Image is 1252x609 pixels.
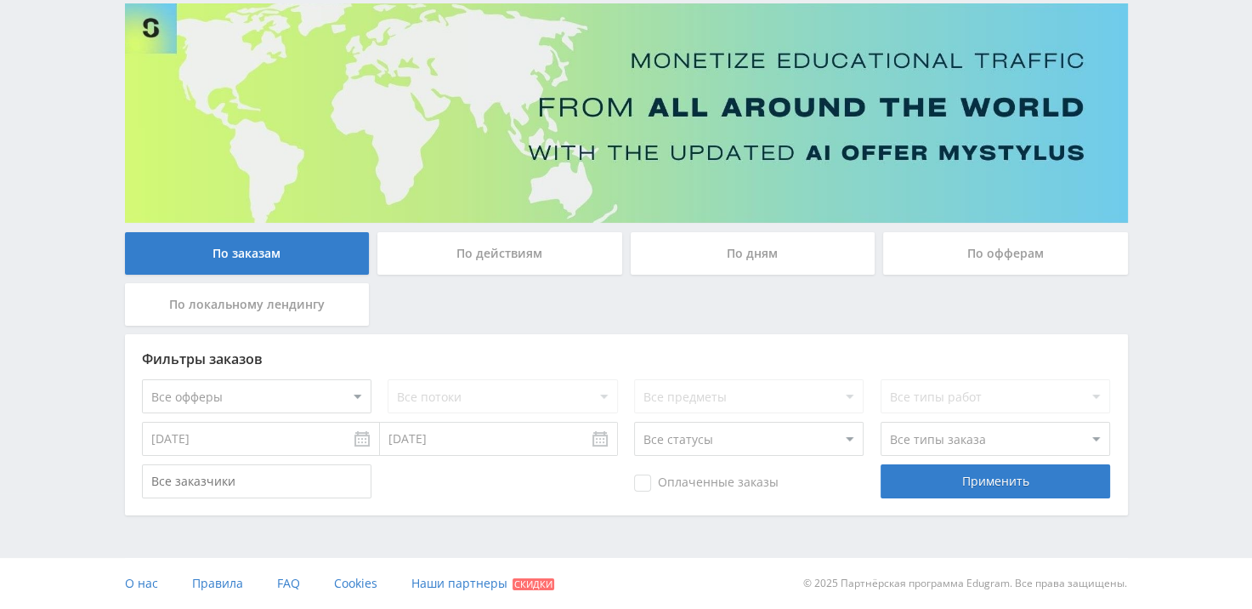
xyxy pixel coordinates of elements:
[334,558,377,609] a: Cookies
[883,232,1128,275] div: По офферам
[881,464,1110,498] div: Применить
[192,575,243,591] span: Правила
[142,351,1111,367] div: Фильтры заказов
[334,575,377,591] span: Cookies
[634,558,1127,609] div: © 2025 Партнёрская программа Edugram. Все права защищены.
[634,475,779,492] span: Оплаченные заказы
[277,575,300,591] span: FAQ
[142,464,371,498] input: Все заказчики
[377,232,622,275] div: По действиям
[125,283,370,326] div: По локальному лендингу
[277,558,300,609] a: FAQ
[631,232,875,275] div: По дням
[411,558,554,609] a: Наши партнеры Скидки
[125,558,158,609] a: О нас
[513,578,554,590] span: Скидки
[192,558,243,609] a: Правила
[125,3,1128,223] img: Banner
[411,575,507,591] span: Наши партнеры
[125,232,370,275] div: По заказам
[125,575,158,591] span: О нас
